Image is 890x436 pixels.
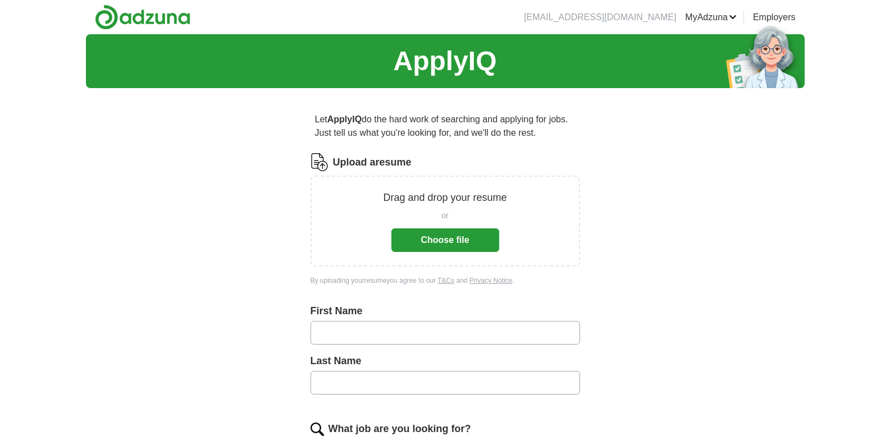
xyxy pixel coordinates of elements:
[311,354,580,369] label: Last Name
[311,153,328,171] img: CV Icon
[327,114,362,124] strong: ApplyIQ
[685,11,737,24] a: MyAdzuna
[393,41,496,81] h1: ApplyIQ
[311,423,324,436] img: search.png
[753,11,796,24] a: Employers
[469,277,513,284] a: Privacy Notice
[391,228,499,252] button: Choose file
[311,276,580,286] div: By uploading your resume you agree to our and .
[441,210,448,222] span: or
[383,190,506,205] p: Drag and drop your resume
[333,155,412,170] label: Upload a resume
[437,277,454,284] a: T&Cs
[311,108,580,144] p: Let do the hard work of searching and applying for jobs. Just tell us what you're looking for, an...
[524,11,676,24] li: [EMAIL_ADDRESS][DOMAIN_NAME]
[311,304,580,319] label: First Name
[95,4,190,30] img: Adzuna logo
